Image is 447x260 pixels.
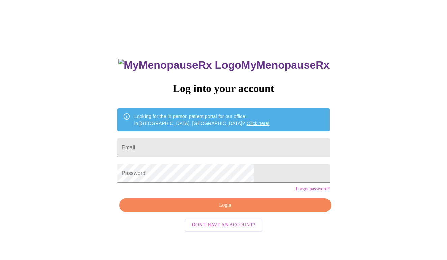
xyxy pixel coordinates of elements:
h3: MyMenopauseRx [118,59,330,71]
a: Don't have an account? [183,222,264,227]
button: Login [119,198,331,212]
a: Forgot password? [296,186,330,192]
h3: Log into your account [117,82,330,95]
span: Login [127,201,323,210]
button: Don't have an account? [185,219,263,232]
div: Looking for the in person patient portal for our office in [GEOGRAPHIC_DATA], [GEOGRAPHIC_DATA]? [134,110,270,129]
span: Don't have an account? [192,221,255,230]
img: MyMenopauseRx Logo [118,59,241,71]
a: Click here! [247,121,270,126]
